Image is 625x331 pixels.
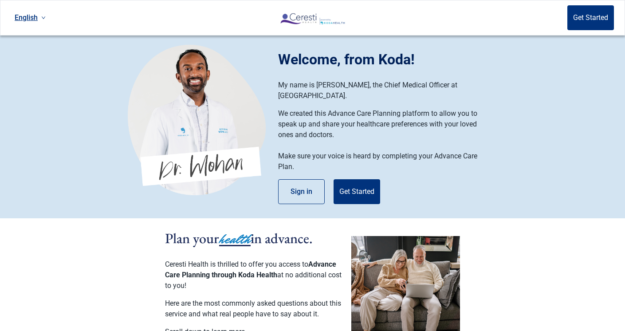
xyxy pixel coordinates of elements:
[41,16,46,20] span: down
[219,229,251,249] span: health
[567,5,614,30] button: Get Started
[165,260,308,268] span: Ceresti Health is thrilled to offer you access to
[278,49,498,70] h1: Welcome, from Koda!
[278,80,489,101] p: My name is [PERSON_NAME], the Chief Medical Officer at [GEOGRAPHIC_DATA].
[278,108,489,140] p: We created this Advance Care Planning platform to allow you to speak up and share your healthcare...
[334,179,380,204] button: Get Started
[278,151,489,172] p: Make sure your voice is heard by completing your Advance Care Plan.
[251,229,313,248] span: in advance.
[278,179,325,204] button: Sign in
[263,11,354,25] img: Koda Health
[165,298,342,319] p: Here are the most commonly asked questions about this service and what real people have to say ab...
[128,44,266,195] img: Koda Health
[165,229,219,248] span: Plan your
[11,10,49,25] a: Current language: English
